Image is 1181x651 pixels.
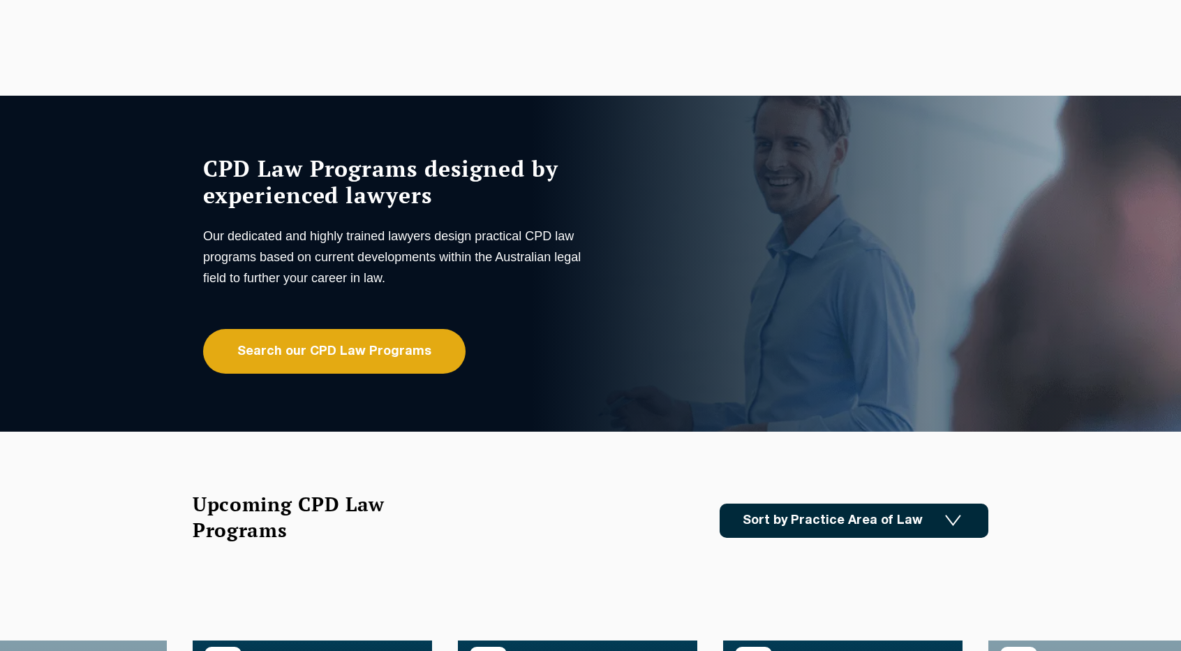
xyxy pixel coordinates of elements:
[945,515,961,527] img: Icon
[193,491,419,543] h2: Upcoming CPD Law Programs
[720,504,988,538] a: Sort by Practice Area of Law
[203,329,466,374] a: Search our CPD Law Programs
[203,226,587,288] p: Our dedicated and highly trained lawyers design practical CPD law programs based on current devel...
[203,155,587,208] h1: CPD Law Programs designed by experienced lawyers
